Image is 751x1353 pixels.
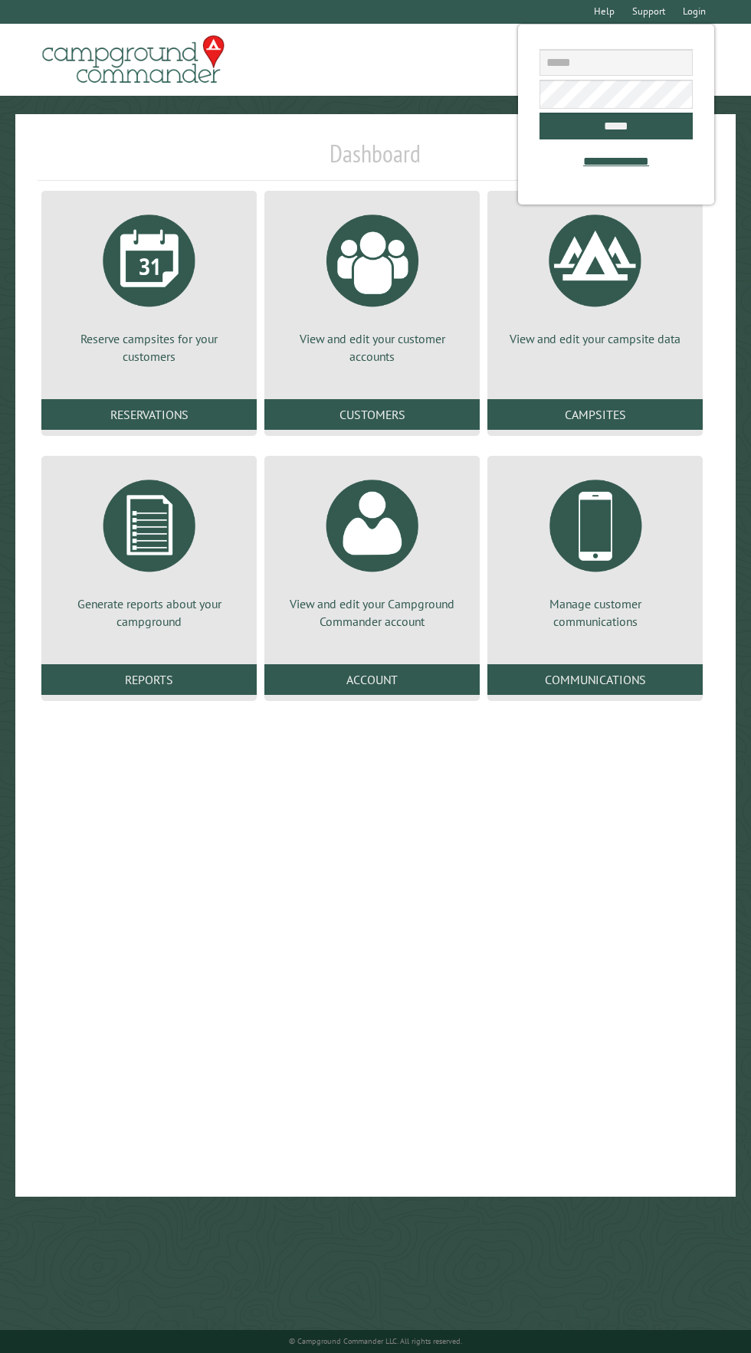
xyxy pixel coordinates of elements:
a: Reservations [41,399,257,430]
a: Generate reports about your campground [60,468,238,630]
h1: Dashboard [38,139,713,181]
a: Reports [41,664,257,695]
p: Generate reports about your campground [60,595,238,630]
a: View and edit your customer accounts [283,203,461,365]
a: Customers [264,399,480,430]
p: View and edit your Campground Commander account [283,595,461,630]
p: View and edit your campsite data [506,330,684,347]
p: View and edit your customer accounts [283,330,461,365]
p: Manage customer communications [506,595,684,630]
a: Manage customer communications [506,468,684,630]
small: © Campground Commander LLC. All rights reserved. [289,1336,462,1346]
a: View and edit your campsite data [506,203,684,347]
a: Communications [487,664,703,695]
a: Campsites [487,399,703,430]
img: Campground Commander [38,30,229,90]
a: Reserve campsites for your customers [60,203,238,365]
a: View and edit your Campground Commander account [283,468,461,630]
a: Account [264,664,480,695]
p: Reserve campsites for your customers [60,330,238,365]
